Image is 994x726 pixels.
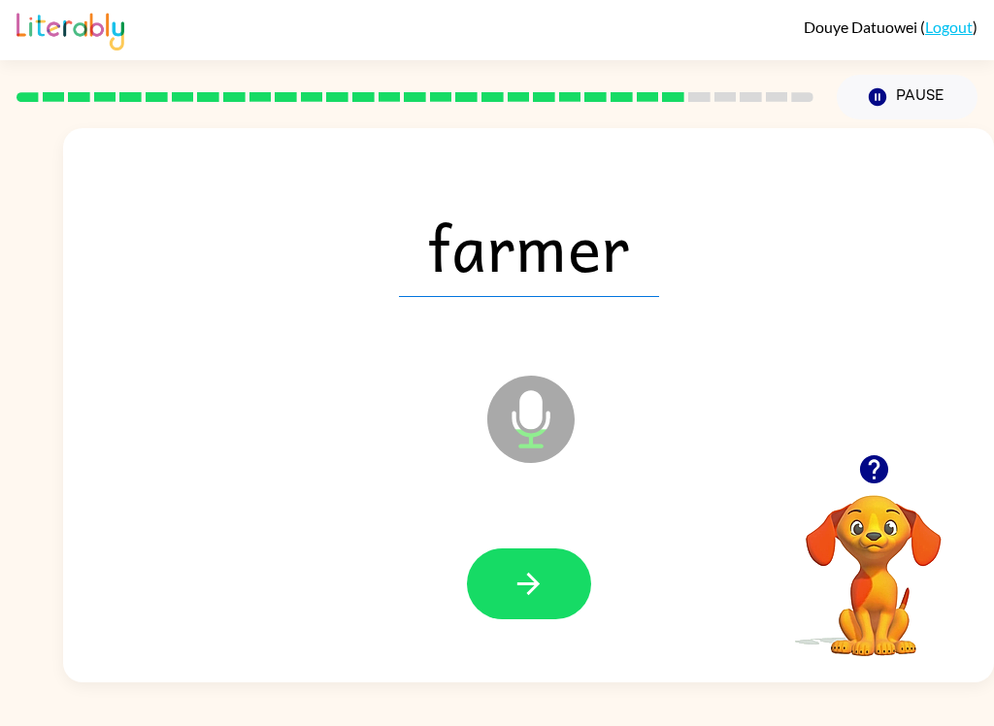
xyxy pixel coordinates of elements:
[837,75,977,119] button: Pause
[804,17,977,36] div: ( )
[777,465,971,659] video: Your browser must support playing .mp4 files to use Literably. Please try using another browser.
[804,17,920,36] span: Douye Datuowei
[399,196,659,297] span: farmer
[925,17,973,36] a: Logout
[17,8,124,50] img: Literably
